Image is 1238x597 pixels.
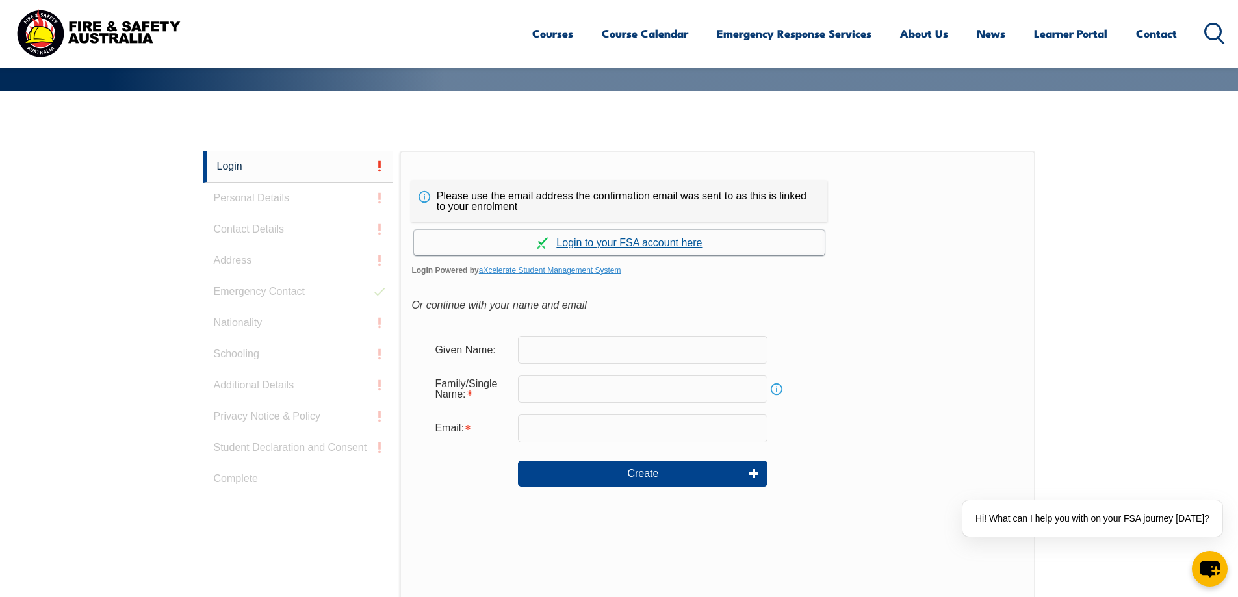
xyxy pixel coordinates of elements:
a: Emergency Response Services [717,16,871,51]
div: Given Name: [424,337,518,362]
div: Please use the email address the confirmation email was sent to as this is linked to your enrolment [411,181,827,222]
a: aXcelerate Student Management System [479,266,621,275]
img: Log in withaxcelerate [537,237,548,249]
button: chat-button [1192,551,1228,587]
a: Login [203,151,393,183]
div: Email is required. [424,416,518,440]
span: Login Powered by [411,260,1023,280]
a: Contact [1136,16,1177,51]
div: Or continue with your name and email [411,296,1023,315]
div: Hi! What can I help you with on your FSA journey [DATE]? [962,500,1222,537]
a: Learner Portal [1034,16,1107,51]
div: Family/Single Name is required. [424,372,518,407]
a: News [977,16,1005,51]
button: Create [518,461,767,487]
a: Course Calendar [602,16,688,51]
a: About Us [900,16,948,51]
a: Courses [532,16,573,51]
a: Info [767,380,786,398]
